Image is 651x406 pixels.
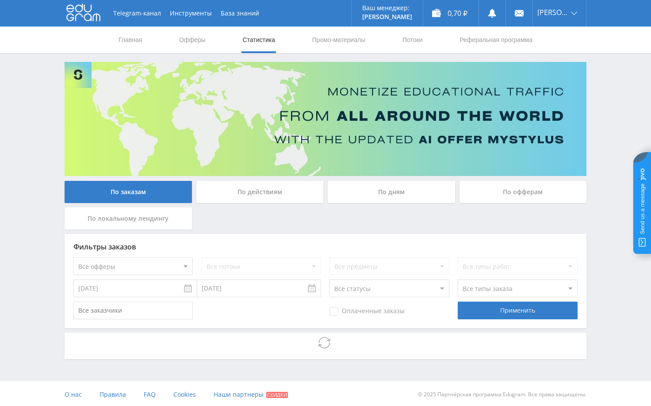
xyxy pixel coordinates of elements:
div: По дням [328,181,455,203]
a: Офферы [178,27,207,53]
span: Скидки [266,392,288,398]
a: Промо-материалы [311,27,366,53]
a: Реферальная программа [459,27,533,53]
div: По локальному лендингу [65,207,192,230]
div: По заказам [65,181,192,203]
span: Наши партнеры [214,390,264,398]
span: [PERSON_NAME] [537,9,568,16]
span: FAQ [144,390,156,398]
img: Banner [65,62,586,176]
a: Статистика [241,27,276,53]
p: Ваш менеджер: [362,4,412,11]
a: Главная [118,27,143,53]
div: По офферам [460,181,587,203]
div: Фильтры заказов [73,243,578,251]
span: Cookies [173,390,196,398]
div: Применить [458,302,577,319]
div: По действиям [196,181,324,203]
input: Все заказчики [73,302,193,319]
a: Потоки [402,27,424,53]
p: [PERSON_NAME] [362,13,412,20]
span: Правила [100,390,126,398]
span: Оплаченные заказы [329,307,405,316]
span: О нас [65,390,82,398]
